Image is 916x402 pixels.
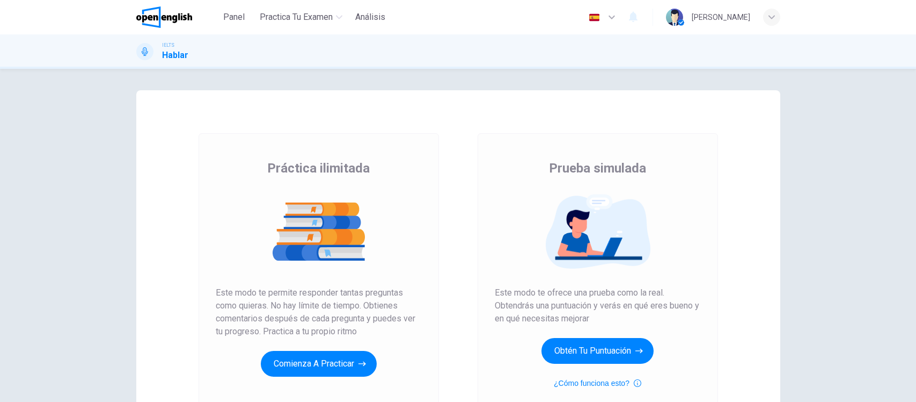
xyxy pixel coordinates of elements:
[692,11,750,24] div: [PERSON_NAME]
[216,286,422,338] span: Este modo te permite responder tantas preguntas como quieras. No hay límite de tiempo. Obtienes c...
[351,8,390,27] button: Análisis
[549,160,646,177] span: Prueba simulada
[267,160,370,177] span: Práctica ilimitada
[554,377,641,390] button: ¿Cómo funciona esto?
[541,338,654,364] button: Obtén tu puntuación
[136,6,217,28] a: OpenEnglish logo
[136,6,193,28] img: OpenEnglish logo
[588,13,601,21] img: es
[261,351,377,377] button: Comienza a practicar
[162,49,188,62] h1: Hablar
[223,11,245,24] span: Panel
[355,11,385,24] span: Análisis
[162,41,174,49] span: IELTS
[255,8,347,27] button: Practica tu examen
[666,9,683,26] img: Profile picture
[495,286,701,325] span: Este modo te ofrece una prueba como la real. Obtendrás una puntuación y verás en qué eres bueno y...
[260,11,333,24] span: Practica tu examen
[217,8,251,27] button: Panel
